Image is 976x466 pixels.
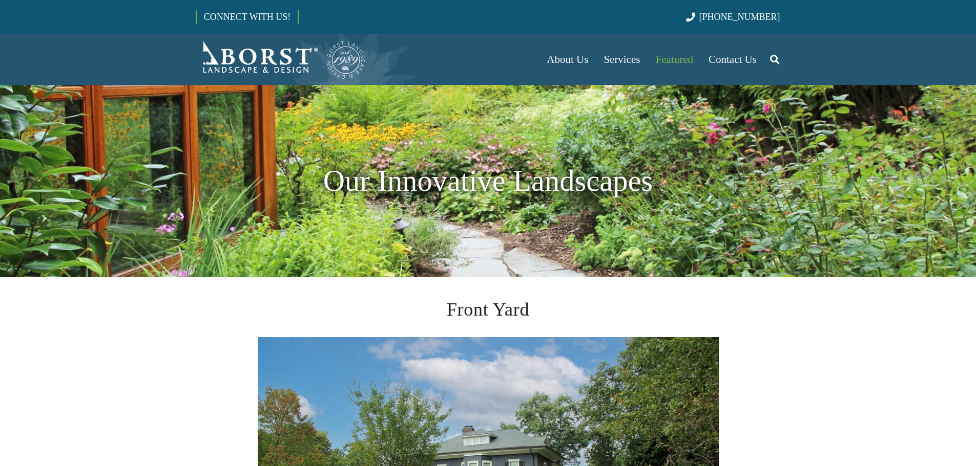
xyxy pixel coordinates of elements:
span: [PHONE_NUMBER] [699,12,780,22]
a: [PHONE_NUMBER] [686,12,780,22]
h2: Front Yard [258,296,719,323]
a: About Us [539,34,596,85]
a: CONNECT WITH US! [197,5,298,29]
span: Services [604,53,640,65]
h1: Our Innovative Landscapes [196,159,780,204]
span: Contact Us [709,53,757,65]
a: Search [764,47,785,72]
a: Borst-Logo [196,39,366,80]
span: Featured [656,53,693,65]
a: Contact Us [701,34,764,85]
a: Featured [648,34,701,85]
a: Services [596,34,648,85]
span: About Us [547,53,588,65]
